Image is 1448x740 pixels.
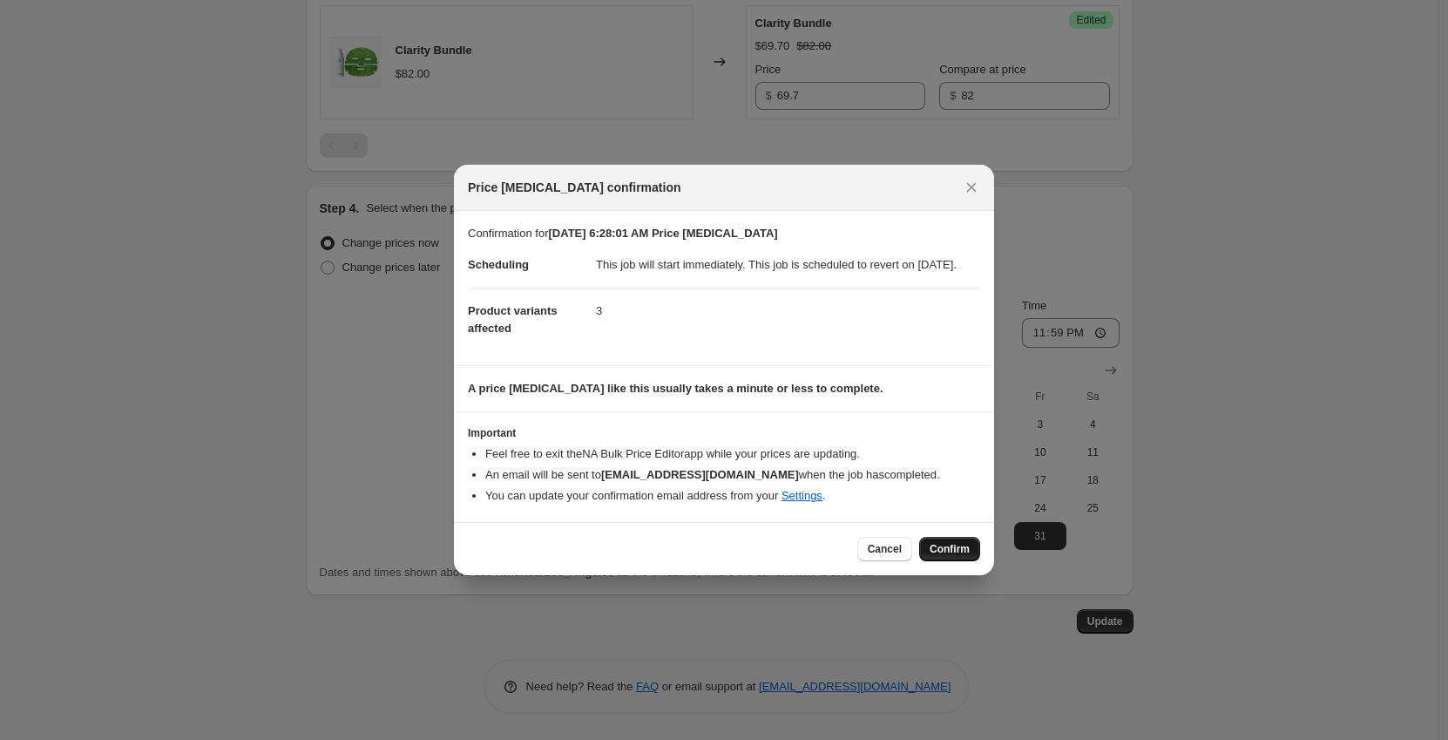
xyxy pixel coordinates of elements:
p: Confirmation for [468,225,980,242]
b: [EMAIL_ADDRESS][DOMAIN_NAME] [601,468,799,481]
b: A price [MEDICAL_DATA] like this usually takes a minute or less to complete. [468,382,883,395]
dd: 3 [596,288,980,334]
span: Scheduling [468,258,529,271]
button: Close [959,175,984,200]
button: Confirm [919,537,980,561]
a: Settings [782,489,822,502]
li: An email will be sent to when the job has completed . [485,466,980,484]
span: Cancel [868,542,902,556]
span: Product variants affected [468,304,558,335]
button: Cancel [857,537,912,561]
dd: This job will start immediately. This job is scheduled to revert on [DATE]. [596,242,980,288]
span: Price [MEDICAL_DATA] confirmation [468,179,681,196]
span: Confirm [930,542,970,556]
h3: Important [468,426,980,440]
li: Feel free to exit the NA Bulk Price Editor app while your prices are updating. [485,445,980,463]
li: You can update your confirmation email address from your . [485,487,980,505]
b: [DATE] 6:28:01 AM Price [MEDICAL_DATA] [548,227,777,240]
